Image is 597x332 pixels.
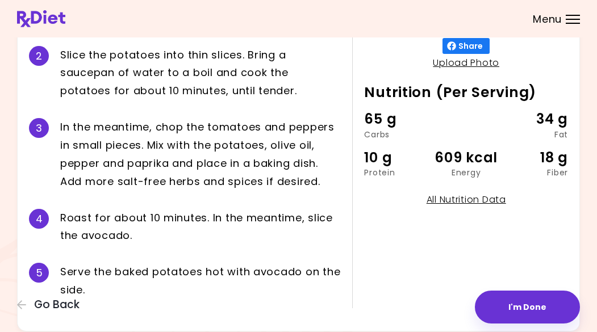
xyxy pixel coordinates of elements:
[60,46,341,100] div: S l i c e t h e p o t a t o e s i n t o t h i n s l i c e s . B r i n g a s a u c e p a n o f w a...
[364,169,432,176] div: Protein
[500,108,568,130] div: 34 g
[364,131,432,138] div: Carbs
[500,169,568,176] div: Fiber
[29,209,49,229] div: 4
[432,147,500,169] div: 609 kcal
[17,299,85,311] button: Go Back
[60,209,341,245] div: R o a s t f o r a b o u t 1 0 m i n u t e s . I n t h e m e a n t i m e , s l i c e t h e a v o c...
[427,193,506,206] a: All Nutrition Data
[29,118,49,138] div: 3
[456,41,485,51] span: Share
[533,14,562,24] span: Menu
[29,46,49,66] div: 2
[34,299,80,311] span: Go Back
[432,169,500,176] div: Energy
[364,83,568,102] h2: Nutrition (Per Serving)
[433,56,499,69] a: Upload Photo
[17,10,65,27] img: RxDiet
[475,291,580,323] button: I'm Done
[442,38,490,54] button: Share
[29,263,49,283] div: 5
[364,108,432,130] div: 65 g
[500,147,568,169] div: 18 g
[60,118,341,190] div: I n t h e m e a n t i m e , c h o p t h e t o m a t o e s a n d p e p p e r s i n s m a l l p i e...
[60,263,341,299] div: S e r v e t h e b a k e d p o t a t o e s h o t w i t h a v o c a d o o n t h e s i d e .
[364,147,432,169] div: 10 g
[500,131,568,138] div: Fat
